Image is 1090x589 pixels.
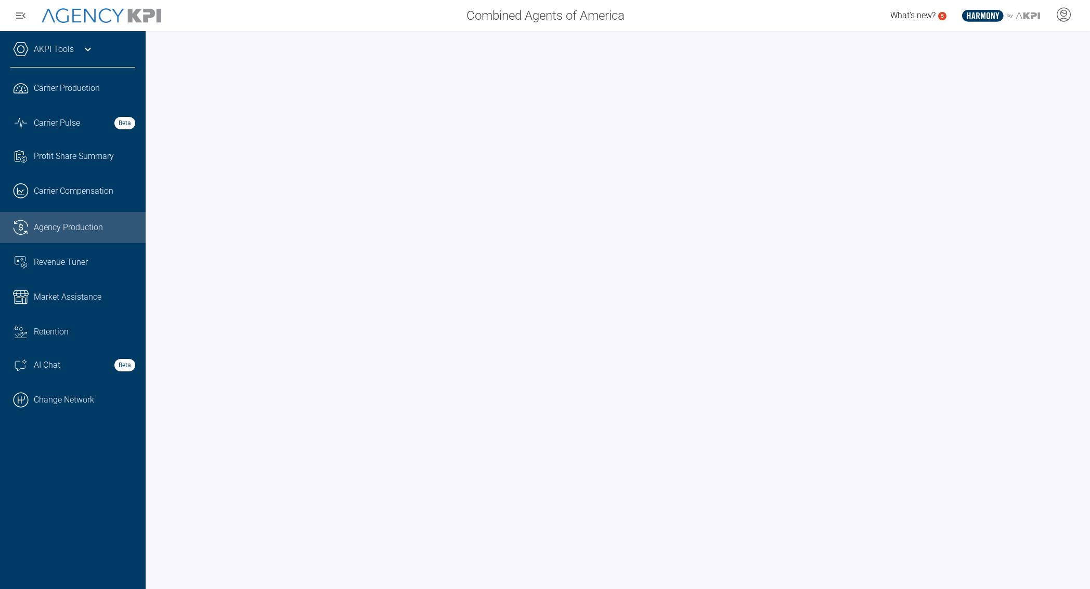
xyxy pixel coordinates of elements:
[34,150,114,163] span: Profit Share Summary
[114,359,135,371] strong: Beta
[466,6,625,25] span: Combined Agents of America
[941,13,944,19] text: 5
[34,221,103,234] span: Agency Production
[34,82,100,95] span: Carrier Production
[938,12,946,20] a: 5
[34,185,113,197] span: Carrier Compensation
[34,117,80,129] span: Carrier Pulse
[34,256,88,269] span: Revenue Tuner
[42,8,161,23] img: AgencyKPI
[34,326,135,338] div: Retention
[890,10,936,20] span: What's new?
[114,117,135,129] strong: Beta
[34,43,74,56] a: AKPI Tools
[34,359,60,371] span: AI Chat
[34,291,101,303] span: Market Assistance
